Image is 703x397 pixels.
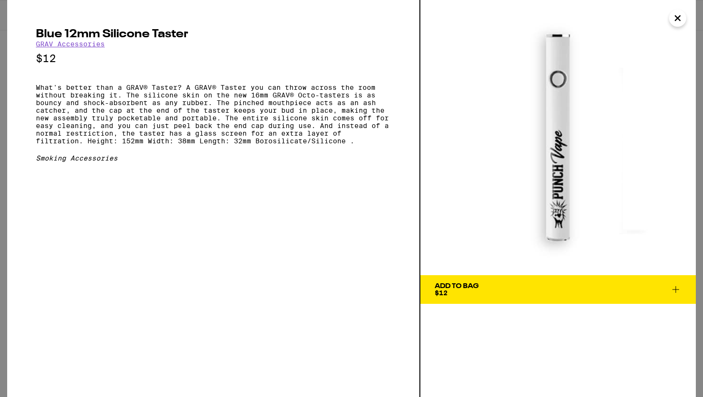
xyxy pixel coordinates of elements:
span: Hi. Need any help? [6,7,69,14]
button: Close [669,10,686,27]
h2: Blue 12mm Silicone Taster [36,29,391,40]
p: What's better than a GRAV® Taster? A GRAV® Taster you can throw across the room without breaking ... [36,84,391,145]
a: GRAV Accessories [36,40,105,48]
button: Add To Bag$12 [420,275,696,304]
div: Smoking Accessories [36,154,391,162]
p: $12 [36,53,391,64]
div: Add To Bag [435,283,479,290]
span: $12 [435,289,448,297]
